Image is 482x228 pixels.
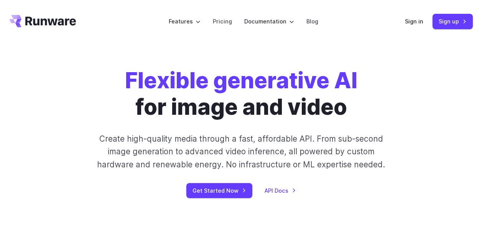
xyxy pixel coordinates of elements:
[213,17,232,26] a: Pricing
[125,67,357,94] strong: Flexible generative AI
[265,186,296,195] a: API Docs
[125,68,357,120] h1: for image and video
[186,183,252,198] a: Get Started Now
[244,17,294,26] label: Documentation
[9,15,76,27] a: Go to /
[306,17,318,26] a: Blog
[93,132,390,171] p: Create high-quality media through a fast, affordable API. From sub-second image generation to adv...
[169,17,201,26] label: Features
[433,14,473,29] a: Sign up
[405,17,423,26] a: Sign in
